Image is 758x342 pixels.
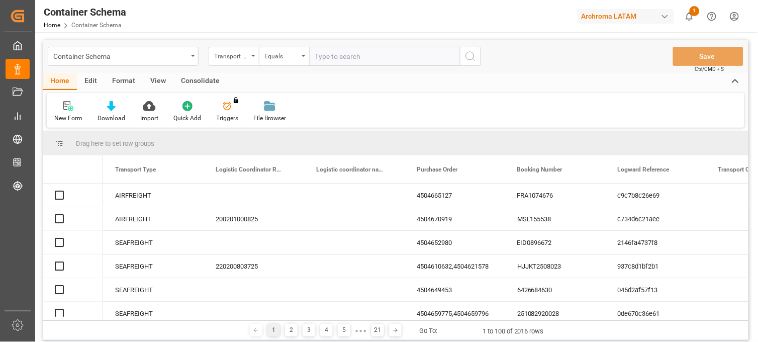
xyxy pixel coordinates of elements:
div: FRA1074676 [505,184,606,207]
button: show 1 new notifications [678,5,701,28]
div: 4504665127 [405,184,505,207]
div: Press SPACE to select this row. [43,207,103,231]
div: Press SPACE to select this row. [43,231,103,254]
div: Container Schema [53,49,187,62]
button: open menu [259,47,309,66]
div: c9c7b8c26e69 [606,184,706,207]
button: Help Center [701,5,723,28]
div: 220200803725 [204,254,304,278]
div: Container Schema [44,5,126,20]
div: Home [43,73,77,90]
div: 21 [371,324,384,336]
span: Ctrl/CMD + S [695,65,724,73]
div: HJJKT2508023 [505,254,606,278]
div: 3 [303,324,315,336]
div: 1 [267,324,280,336]
div: AIRFREIGHT [103,184,204,207]
div: ● ● ● [355,327,366,334]
div: 937c8d1bf2b1 [606,254,706,278]
div: Quick Add [173,114,201,123]
div: Archroma LATAM [578,9,674,24]
div: 4504610632,4504621578 [405,254,505,278]
div: AIRFREIGHT [103,207,204,230]
div: 251082920028 [505,302,606,325]
div: SEAFREIGHT [103,231,204,254]
div: Edit [77,73,105,90]
div: Equals [264,49,299,61]
span: Logistic coordinator name [316,166,384,173]
button: Save [673,47,743,66]
button: Archroma LATAM [578,7,678,26]
span: Logward Reference [618,166,670,173]
div: 1 to 100 of 2016 rows [483,326,544,336]
div: 4 [320,324,333,336]
div: Transport Type [214,49,248,61]
div: 6426684630 [505,278,606,301]
button: open menu [48,47,199,66]
button: open menu [209,47,259,66]
div: c734d6c21aee [606,207,706,230]
div: Press SPACE to select this row. [43,278,103,302]
div: SEAFREIGHT [103,302,204,325]
div: 2146fa4737f8 [606,231,706,254]
span: Booking Number [517,166,562,173]
div: File Browser [253,114,286,123]
div: 200201000825 [204,207,304,230]
div: SEAFREIGHT [103,278,204,301]
div: SEAFREIGHT [103,254,204,278]
div: Press SPACE to select this row. [43,254,103,278]
div: 045d2af57f13 [606,278,706,301]
div: Consolidate [173,73,227,90]
div: 4504652980 [405,231,505,254]
div: 5 [338,324,350,336]
div: 4504670919 [405,207,505,230]
div: EID0896672 [505,231,606,254]
div: Import [140,114,158,123]
div: 4504659775,4504659796 [405,302,505,325]
div: Download [98,114,125,123]
span: 1 [690,6,700,16]
div: Format [105,73,143,90]
div: MSL155538 [505,207,606,230]
span: Logistic Coordinator Reference Number [216,166,283,173]
div: New Form [54,114,82,123]
button: search button [460,47,481,66]
span: Transport Type [115,166,156,173]
div: View [143,73,173,90]
span: Drag here to set row groups [76,140,154,147]
div: Press SPACE to select this row. [43,184,103,207]
div: Press SPACE to select this row. [43,302,103,325]
a: Home [44,22,60,29]
div: 0de670c36e61 [606,302,706,325]
div: 2 [285,324,298,336]
input: Type to search [309,47,460,66]
span: Purchase Order [417,166,458,173]
div: Go To: [419,326,437,336]
div: 4504649453 [405,278,505,301]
